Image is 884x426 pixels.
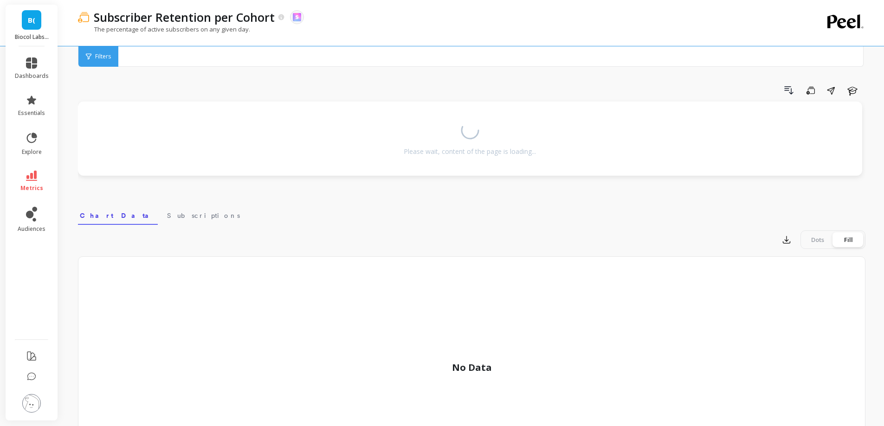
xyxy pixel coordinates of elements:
[20,184,43,192] span: metrics
[18,109,45,117] span: essentials
[18,225,45,233] span: audiences
[28,15,35,25] span: B(
[94,9,275,25] p: Subscriber Retention per Cohort
[293,13,301,21] img: api.skio.svg
[802,232,833,247] div: Dots
[78,25,250,33] p: The percentage of active subscribers on any given day.
[404,147,536,156] div: Please wait, content of the page is loading...
[22,148,42,156] span: explore
[80,211,156,220] span: Chart Data
[167,211,240,220] span: Subscriptions
[22,394,41,413] img: profile picture
[452,361,492,374] p: No Data
[15,72,49,80] span: dashboards
[833,232,864,247] div: Fill
[78,203,865,225] nav: Tabs
[15,33,49,41] p: Biocol Labs (US)
[95,53,111,60] span: Filters
[78,12,89,23] img: header icon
